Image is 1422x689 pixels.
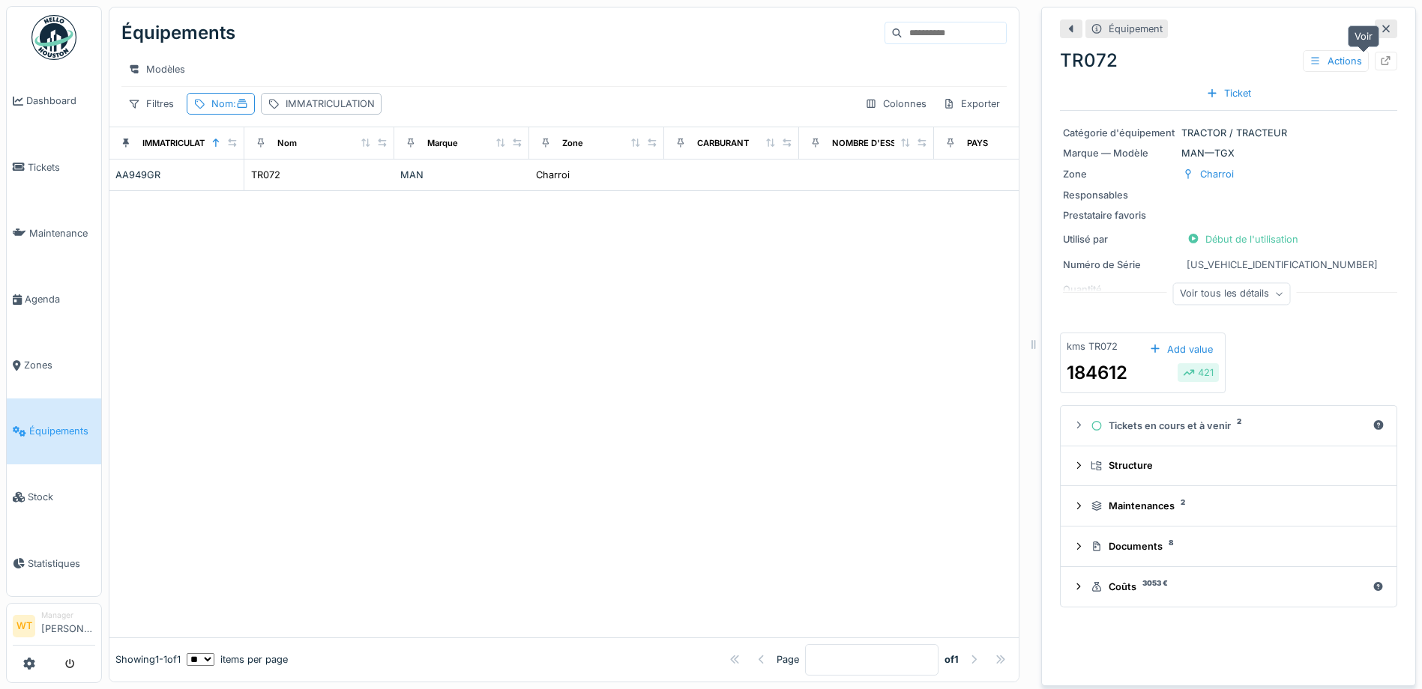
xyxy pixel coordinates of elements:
div: Équipement [1109,22,1163,36]
div: Actions [1303,50,1369,72]
span: Dashboard [26,94,95,108]
span: Agenda [25,292,95,306]
div: Page [777,652,799,667]
a: WT Manager[PERSON_NAME] [13,610,95,646]
div: NOMBRE D'ESSIEU [832,137,909,150]
summary: Tickets en cours et à venir2 [1067,412,1391,440]
div: Modèles [121,58,192,80]
a: Agenda [7,266,101,332]
div: TRACTOR / TRACTEUR [1063,126,1394,140]
span: : [233,98,248,109]
div: Documents [1091,539,1379,553]
div: MAN [400,168,523,182]
a: Tickets [7,134,101,200]
div: Ticket [1200,83,1257,103]
div: MAN — TGX [1063,146,1394,160]
a: Zones [7,333,101,398]
li: [PERSON_NAME] [41,610,95,642]
li: WT [13,615,35,637]
div: Nom [277,137,297,150]
div: Début de l'utilisation [1181,229,1304,249]
div: Zone [1063,167,1175,181]
div: Tickets en cours et à venir [1091,419,1367,433]
a: Maintenance [7,200,101,266]
div: Zone [562,137,583,150]
div: Maintenances [1091,499,1379,513]
span: Stock [28,490,95,504]
div: Charroi [1200,167,1234,181]
div: Add value [1143,339,1219,359]
summary: Coûts3053 € [1067,573,1391,601]
div: TR072 [251,168,280,182]
div: Catégorie d'équipement [1063,126,1175,140]
div: IMMATRICULATION [142,137,220,150]
a: Dashboard [7,68,101,134]
span: Zones [24,358,95,372]
summary: Structure [1067,452,1391,480]
div: 184612 [1067,359,1127,386]
div: PAYS [967,137,988,150]
div: Manager [41,610,95,621]
div: Colonnes [858,93,933,115]
span: Maintenance [29,226,95,240]
div: kms TR072 [1067,339,1118,353]
div: Charroi [536,168,570,182]
div: [US_VEHICLE_IDENTIFICATION_NUMBER] [1187,258,1378,272]
div: Filtres [121,93,181,115]
div: Coûts [1091,580,1367,594]
summary: Documents8 [1067,532,1391,560]
div: Marque [427,137,458,150]
img: Badge_color-CXgf-gQk.svg [31,15,76,60]
a: Statistiques [7,530,101,596]
div: 421 [1183,365,1214,380]
div: CARBURANT [697,137,749,150]
div: IMMATRICULATION [286,97,375,111]
div: items per page [187,652,288,667]
div: Prestataire favoris [1063,208,1175,222]
div: Équipements [121,13,235,52]
div: Voir [1348,25,1379,47]
div: Numéro de Série [1063,258,1175,272]
div: Marque — Modèle [1063,146,1175,160]
summary: Maintenances2 [1067,492,1391,520]
span: Équipements [29,424,95,438]
a: Stock [7,464,101,530]
div: Utilisé par [1063,232,1175,246]
div: AA949GR [115,168,238,182]
div: Responsables [1063,188,1175,202]
span: Tickets [28,160,95,174]
div: TR072 [1060,47,1397,74]
div: Showing 1 - 1 of 1 [115,652,181,667]
div: Structure [1091,458,1379,473]
span: Statistiques [28,556,95,571]
a: Équipements [7,398,101,464]
div: Voir tous les détails [1173,283,1291,305]
div: Nom [211,97,248,111]
strong: of 1 [945,652,959,667]
div: Exporter [936,93,1007,115]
